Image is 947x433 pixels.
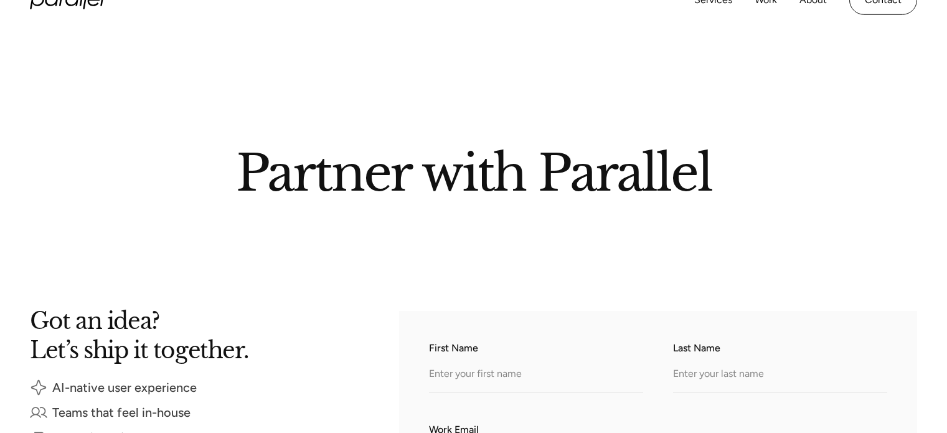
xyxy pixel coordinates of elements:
[429,341,643,356] label: First Name
[673,341,887,356] label: Last Name
[119,149,829,191] h2: Partner with Parallel
[52,408,191,417] div: Teams that feel in-house
[429,358,643,393] input: Enter your first name
[30,311,354,359] h2: Got an idea? Let’s ship it together.
[52,383,197,392] div: AI-native user experience
[673,358,887,393] input: Enter your last name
